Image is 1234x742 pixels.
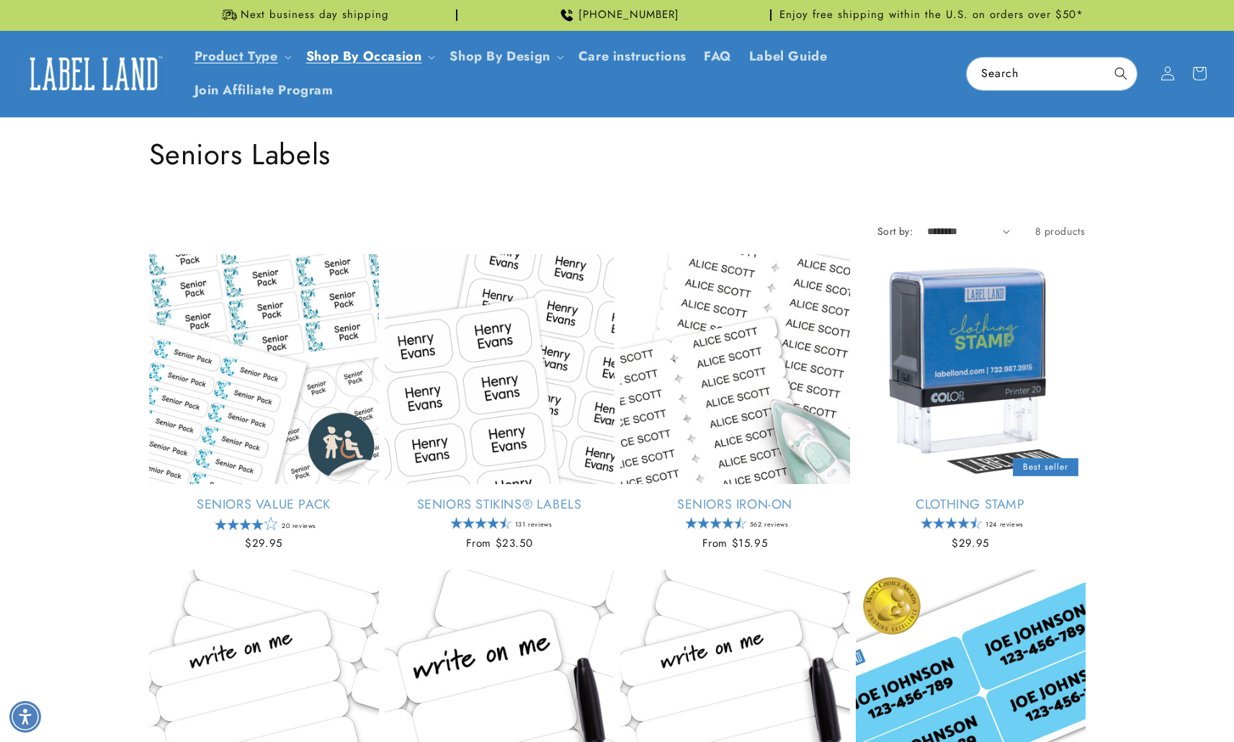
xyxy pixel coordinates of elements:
[695,40,741,73] a: FAQ
[306,48,422,65] span: Shop By Occasion
[856,496,1086,513] a: Clothing Stamp
[704,48,732,65] span: FAQ
[749,48,828,65] span: Label Guide
[450,47,550,66] a: Shop By Design
[186,73,342,107] a: Join Affiliate Program
[578,8,679,22] span: [PHONE_NUMBER]
[385,496,614,513] a: Seniors Stikins® Labels
[241,8,389,22] span: Next business day shipping
[620,496,850,513] a: Seniors Iron-On
[578,48,687,65] span: Care instructions
[149,135,1086,173] h1: Seniors Labels
[17,46,171,102] a: Label Land
[441,40,569,73] summary: Shop By Design
[195,82,334,99] span: Join Affiliate Program
[195,47,278,66] a: Product Type
[931,674,1220,728] iframe: Gorgias Floating Chat
[186,40,298,73] summary: Product Type
[570,40,695,73] a: Care instructions
[9,701,41,733] div: Accessibility Menu
[779,8,1083,22] span: Enjoy free shipping within the U.S. on orders over $50*
[1035,224,1086,238] span: 8 products
[741,40,836,73] a: Label Guide
[22,51,166,96] img: Label Land
[877,224,913,238] label: Sort by:
[1105,58,1137,89] button: Search
[149,496,379,513] a: Seniors Value Pack
[298,40,442,73] summary: Shop By Occasion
